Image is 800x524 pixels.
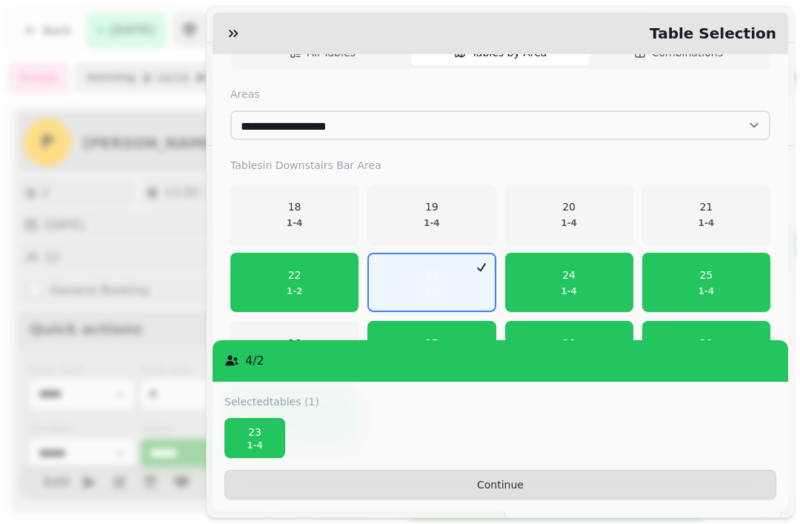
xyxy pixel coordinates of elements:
[561,285,577,297] p: 1 - 4
[245,352,264,370] p: 4 / 2
[642,253,770,312] button: 251-4
[287,268,303,282] p: 22
[424,285,440,297] p: 1 - 4
[230,158,770,173] label: Tables in Downstairs Bar Area
[367,321,496,380] button: 273-6
[231,425,279,440] p: 23
[367,185,496,244] button: 191-4
[230,253,359,312] button: 221-2
[699,336,715,351] p: 29
[699,268,715,282] p: 25
[642,321,770,380] button: 291-2
[287,217,303,229] p: 1 - 4
[230,185,359,244] button: 181-4
[699,217,715,229] p: 1 - 4
[561,268,577,282] p: 24
[424,268,440,282] p: 23
[561,217,577,229] p: 1 - 4
[699,199,715,214] p: 21
[231,440,279,451] p: 1 - 4
[237,480,764,490] span: Continue
[224,418,285,458] button: 231-4
[287,285,303,297] p: 1 - 2
[230,321,359,380] button: 263-6
[505,253,633,312] button: 241-4
[561,336,577,351] p: 28
[287,199,303,214] p: 18
[505,321,633,380] button: 283-6
[224,470,776,500] button: Continue
[642,185,770,244] button: 211-4
[424,336,440,351] p: 27
[561,199,577,214] p: 20
[699,285,715,297] p: 1 - 4
[367,253,496,312] button: 231-4
[224,394,319,409] label: Selected tables (1)
[505,185,633,244] button: 201-4
[424,199,440,214] p: 19
[424,217,440,229] p: 1 - 4
[287,336,303,351] p: 26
